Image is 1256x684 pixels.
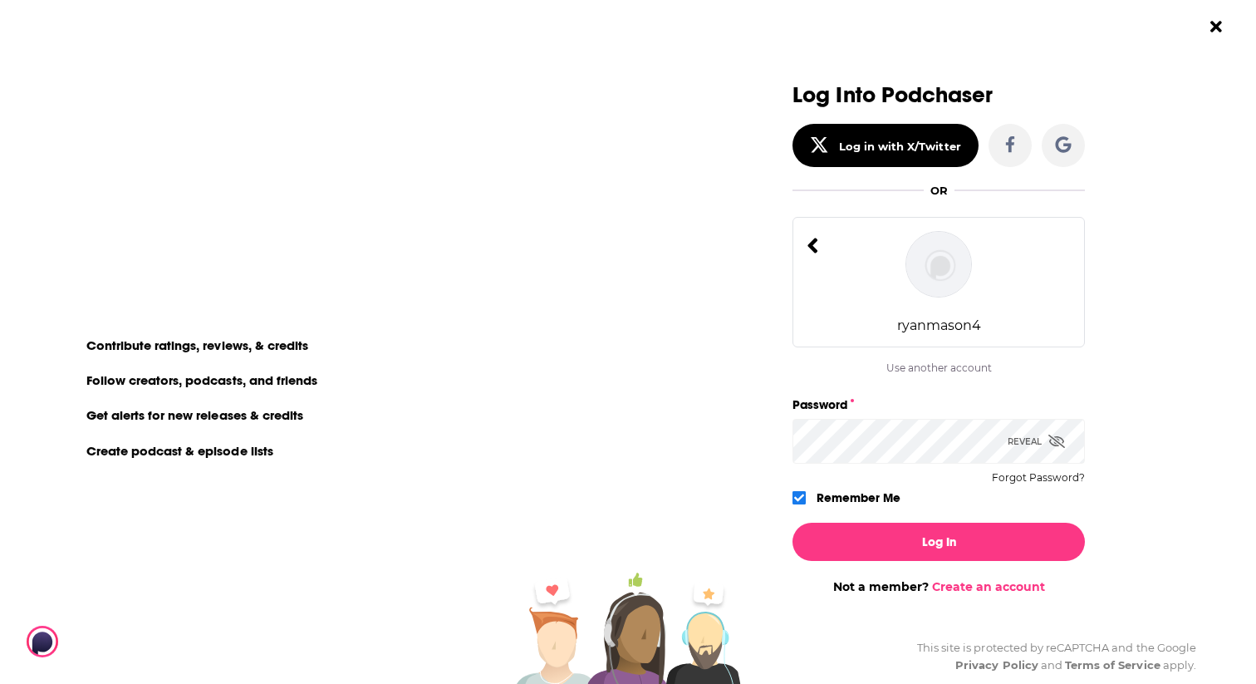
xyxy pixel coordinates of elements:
[76,334,321,356] li: Contribute ratings, reviews, & credits
[792,579,1085,594] div: Not a member?
[76,369,330,391] li: Follow creators, podcasts, and friends
[792,362,1085,374] div: Use another account
[992,472,1085,484] button: Forgot Password?
[792,394,1085,416] label: Password
[792,523,1085,561] button: Log In
[792,83,1085,107] h3: Log Into Podchaser
[76,404,315,426] li: Get alerts for new releases & credits
[904,639,1196,674] div: This site is protected by reCAPTCHA and the Google and apply.
[792,124,979,167] button: Log in with X/Twitter
[839,140,961,153] div: Log in with X/Twitter
[156,87,320,111] a: create an account
[955,658,1038,672] a: Privacy Policy
[930,184,948,197] div: OR
[1065,658,1160,672] a: Terms of Service
[1008,419,1065,464] div: Reveal
[817,487,900,509] label: Remember Me
[76,440,285,461] li: Create podcast & episode lists
[932,579,1045,594] a: Create an account
[905,231,972,298] img: ryanmason4
[897,317,981,333] div: ryanmason4
[1200,11,1232,42] button: Close Button
[27,626,186,657] img: Podchaser - Follow, Share and Rate Podcasts
[76,305,409,321] li: On Podchaser you can:
[27,626,173,657] a: Podchaser - Follow, Share and Rate Podcasts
